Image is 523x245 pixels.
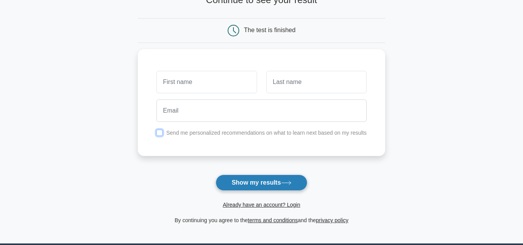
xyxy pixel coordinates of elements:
[216,175,307,191] button: Show my results
[156,99,367,122] input: Email
[266,71,367,93] input: Last name
[223,202,300,208] a: Already have an account? Login
[248,217,298,223] a: terms and conditions
[156,71,257,93] input: First name
[244,27,295,33] div: The test is finished
[316,217,348,223] a: privacy policy
[166,130,367,136] label: Send me personalized recommendations on what to learn next based on my results
[133,216,390,225] div: By continuing you agree to the and the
